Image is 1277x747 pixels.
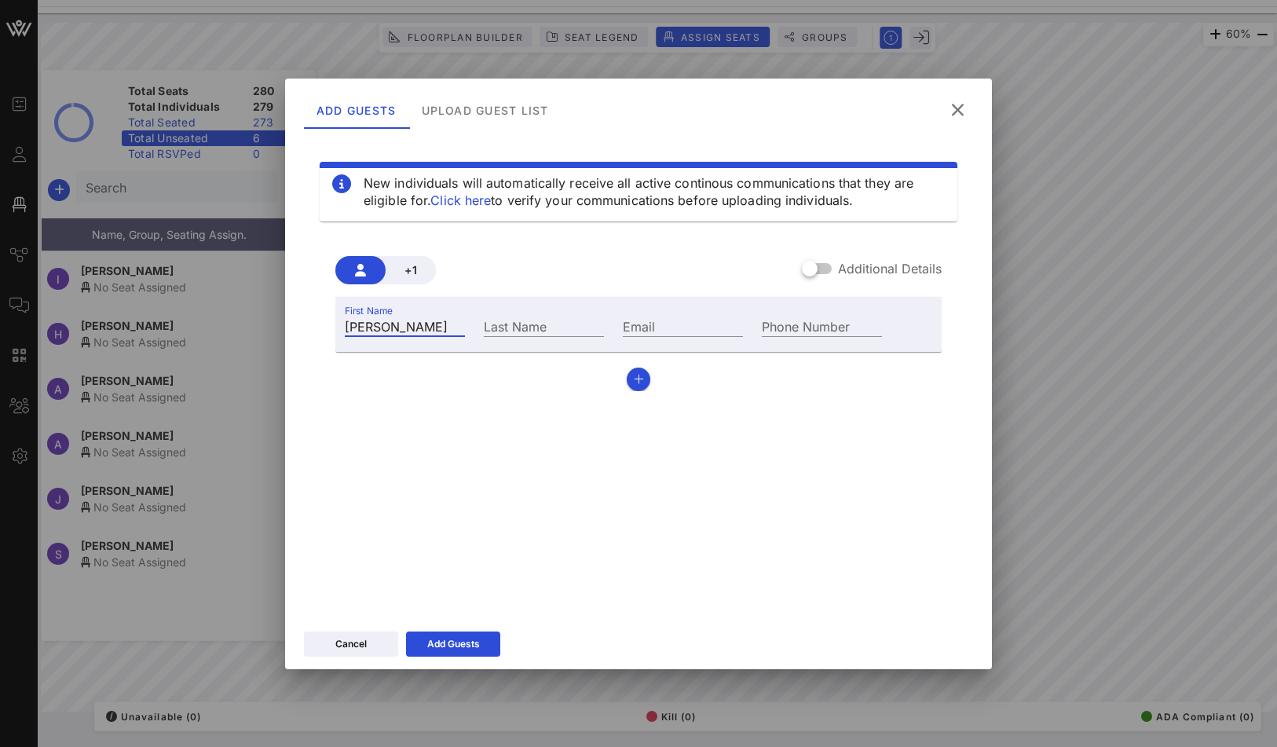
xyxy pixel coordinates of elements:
[335,636,367,652] div: Cancel
[304,91,409,129] div: Add Guests
[345,316,465,336] input: First Name
[427,636,480,652] div: Add Guests
[409,91,562,129] div: Upload Guest List
[406,632,500,657] button: Add Guests
[398,263,423,276] span: +1
[345,305,393,317] label: First Name
[838,261,942,276] label: Additional Details
[386,256,436,284] button: +1
[430,192,491,208] a: Click here
[304,632,398,657] button: Cancel
[364,174,945,209] div: New individuals will automatically receive all active continous communications that they are elig...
